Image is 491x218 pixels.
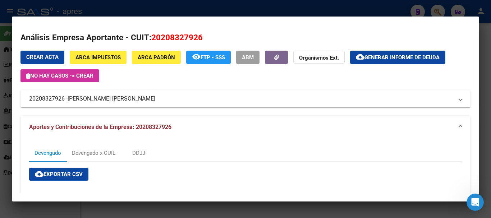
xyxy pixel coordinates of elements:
[350,51,445,64] button: Generar informe de deuda
[75,54,121,61] span: ARCA Impuestos
[364,54,440,61] span: Generar informe de deuda
[138,54,175,61] span: ARCA Padrón
[20,69,99,82] button: No hay casos -> Crear
[35,149,61,157] div: Devengado
[70,51,127,64] button: ARCA Impuestos
[20,51,64,64] button: Crear Acta
[20,90,471,107] mat-expansion-panel-header: 20208327926 -[PERSON_NAME] [PERSON_NAME]
[72,149,115,157] div: Devengado x CUIL
[186,51,231,64] button: FTP - SSS
[26,73,93,79] span: No hay casos -> Crear
[467,194,484,211] iframe: Intercom live chat
[29,124,171,130] span: Aportes y Contribuciones de la Empresa: 20208327926
[26,54,59,60] span: Crear Acta
[236,51,260,64] button: ABM
[35,171,83,177] span: Exportar CSV
[151,33,203,42] span: 20208327926
[68,94,155,103] span: [PERSON_NAME] [PERSON_NAME]
[201,54,225,61] span: FTP - SSS
[29,168,88,181] button: Exportar CSV
[132,51,181,64] button: ARCA Padrón
[20,32,471,44] h2: Análisis Empresa Aportante - CUIT:
[299,55,339,61] strong: Organismos Ext.
[29,94,453,103] mat-panel-title: 20208327926 -
[242,54,254,61] span: ABM
[132,149,145,157] div: DDJJ
[35,170,43,178] mat-icon: cloud_download
[356,52,364,61] mat-icon: cloud_download
[20,116,471,139] mat-expansion-panel-header: Aportes y Contribuciones de la Empresa: 20208327926
[192,52,201,61] mat-icon: remove_red_eye
[293,51,345,64] button: Organismos Ext.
